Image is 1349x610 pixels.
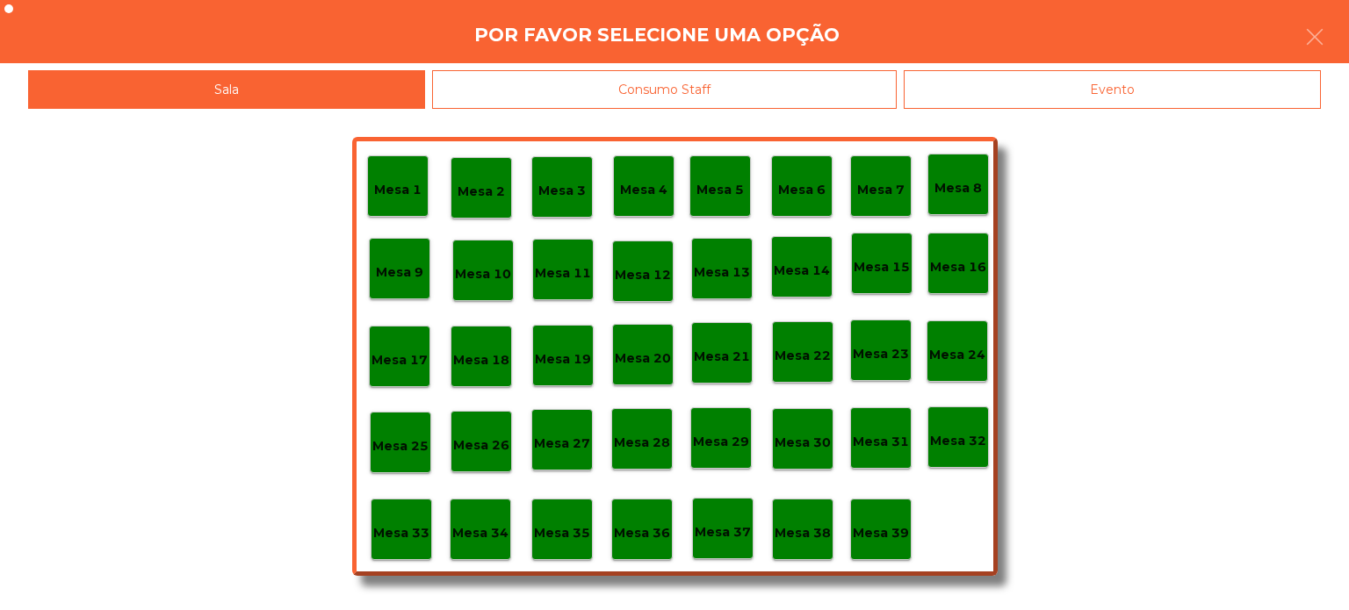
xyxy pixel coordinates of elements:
[930,257,986,277] p: Mesa 16
[615,348,671,369] p: Mesa 20
[28,70,425,110] div: Sala
[775,433,831,453] p: Mesa 30
[372,350,428,370] p: Mesa 17
[693,432,749,452] p: Mesa 29
[534,434,590,454] p: Mesa 27
[453,435,509,456] p: Mesa 26
[778,180,826,200] p: Mesa 6
[694,347,750,367] p: Mesa 21
[853,523,909,543] p: Mesa 39
[455,264,511,284] p: Mesa 10
[775,346,831,366] p: Mesa 22
[458,182,505,202] p: Mesa 2
[432,70,897,110] div: Consumo Staff
[853,432,909,452] p: Mesa 31
[614,523,670,543] p: Mesa 36
[853,344,909,364] p: Mesa 23
[376,262,423,283] p: Mesa 9
[620,180,667,200] p: Mesa 4
[854,257,910,277] p: Mesa 15
[857,180,905,200] p: Mesa 7
[374,180,422,200] p: Mesa 1
[453,350,509,370] p: Mesa 18
[904,70,1321,110] div: Evento
[615,265,671,285] p: Mesa 12
[934,178,982,198] p: Mesa 8
[535,263,591,283] p: Mesa 11
[930,431,986,451] p: Mesa 32
[452,523,509,543] p: Mesa 34
[929,345,985,365] p: Mesa 24
[694,262,750,283] p: Mesa 13
[474,22,840,48] h4: Por favor selecione uma opção
[538,181,586,201] p: Mesa 3
[696,180,744,200] p: Mesa 5
[774,261,830,281] p: Mesa 14
[534,523,590,543] p: Mesa 35
[695,522,751,542] p: Mesa 37
[614,433,670,453] p: Mesa 28
[775,523,831,543] p: Mesa 38
[372,436,429,456] p: Mesa 25
[373,523,429,543] p: Mesa 33
[535,349,591,370] p: Mesa 19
